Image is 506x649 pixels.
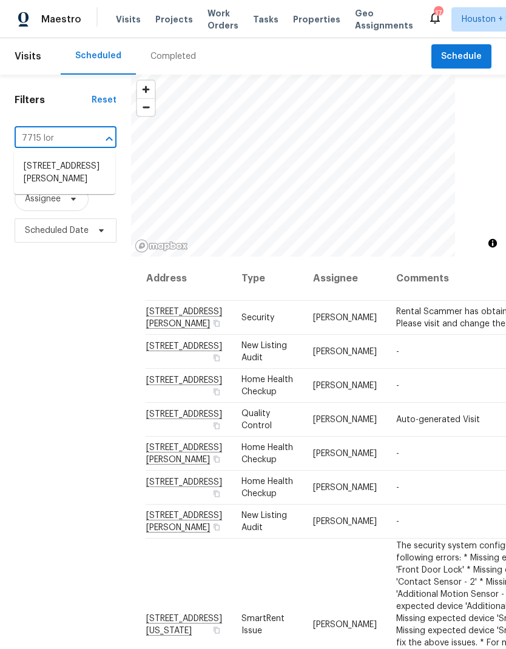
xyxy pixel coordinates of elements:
span: [PERSON_NAME] [313,449,377,458]
a: Mapbox homepage [135,239,188,253]
button: Copy Address [211,420,222,431]
span: - [396,382,399,390]
button: Copy Address [211,488,222,499]
span: [PERSON_NAME] [313,517,377,526]
span: Home Health Checkup [241,443,293,464]
th: Assignee [303,257,386,301]
canvas: Map [131,75,455,257]
span: Quality Control [241,409,272,430]
span: Home Health Checkup [241,375,293,396]
span: Zoom out [137,99,155,116]
span: [PERSON_NAME] [313,415,377,424]
span: Security [241,314,274,322]
span: - [396,348,399,356]
button: Copy Address [211,522,222,533]
span: Toggle attribution [489,237,496,250]
button: Copy Address [211,624,222,635]
span: New Listing Audit [241,341,287,362]
div: 17 [434,7,442,19]
span: Visits [15,43,41,70]
span: New Listing Audit [241,511,287,532]
li: [STREET_ADDRESS][PERSON_NAME] [14,156,115,189]
span: Home Health Checkup [241,477,293,498]
span: [PERSON_NAME] [313,314,377,322]
button: Zoom out [137,98,155,116]
span: - [396,517,399,526]
button: Zoom in [137,81,155,98]
div: Scheduled [75,50,121,62]
h1: Filters [15,94,92,106]
span: Work Orders [207,7,238,32]
span: [PERSON_NAME] [313,382,377,390]
span: Auto-generated Visit [396,415,480,424]
span: [PERSON_NAME] [313,620,377,628]
span: - [396,449,399,458]
span: Projects [155,13,193,25]
button: Copy Address [211,318,222,329]
span: - [396,483,399,492]
button: Close [101,130,118,147]
span: Assignee [25,193,61,205]
span: Scheduled Date [25,224,89,237]
span: Visits [116,13,141,25]
button: Copy Address [211,386,222,397]
span: Properties [293,13,340,25]
span: [PERSON_NAME] [313,348,377,356]
button: Toggle attribution [485,236,500,251]
th: Type [232,257,303,301]
span: SmartRent Issue [241,614,285,634]
input: Search for an address... [15,129,83,148]
div: Completed [150,50,196,62]
span: [PERSON_NAME] [313,483,377,492]
button: Copy Address [211,352,222,363]
span: Geo Assignments [355,7,413,32]
span: Maestro [41,13,81,25]
button: Copy Address [211,454,222,465]
th: Address [146,257,232,301]
span: Tasks [253,15,278,24]
button: Schedule [431,44,491,69]
span: Schedule [441,49,482,64]
div: Reset [92,94,116,106]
